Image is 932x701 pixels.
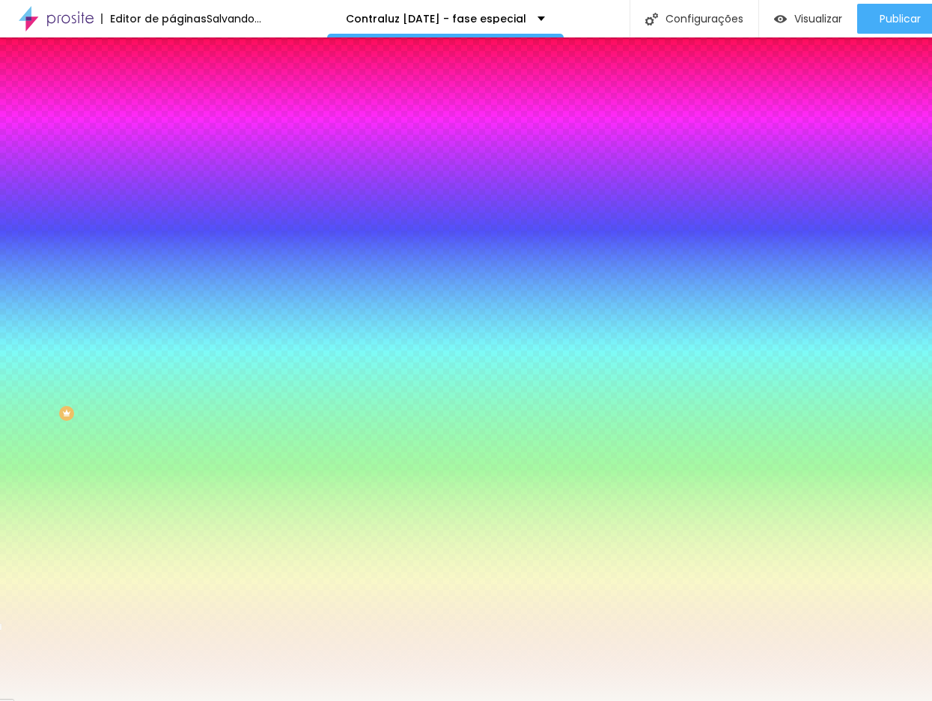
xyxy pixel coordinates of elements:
[346,13,526,24] p: Contraluz [DATE] - fase especial
[207,13,261,24] div: Salvando...
[880,13,921,25] span: Publicar
[774,13,787,25] img: view-1.svg
[645,13,658,25] img: Icone
[759,4,857,34] button: Visualizar
[101,13,207,24] div: Editor de páginas
[794,13,842,25] span: Visualizar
